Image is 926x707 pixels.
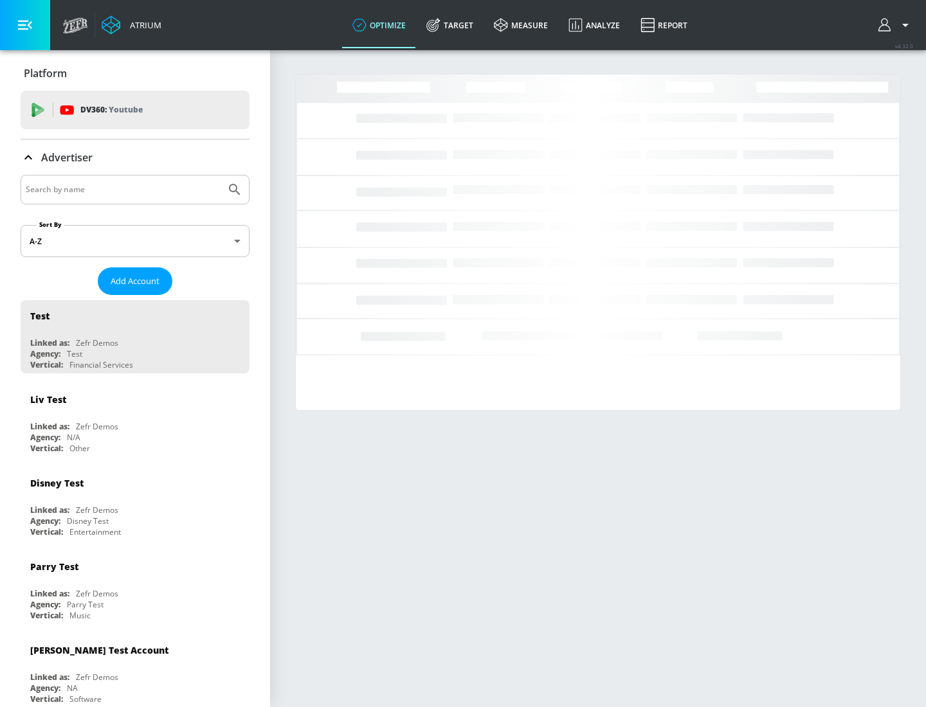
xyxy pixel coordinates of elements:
[30,337,69,348] div: Linked as:
[76,505,118,515] div: Zefr Demos
[109,103,143,116] p: Youtube
[630,2,698,48] a: Report
[30,599,60,610] div: Agency:
[125,19,161,31] div: Atrium
[67,515,109,526] div: Disney Test
[69,443,90,454] div: Other
[30,560,78,573] div: Parry Test
[30,505,69,515] div: Linked as:
[102,15,161,35] a: Atrium
[30,348,60,359] div: Agency:
[41,150,93,165] p: Advertiser
[30,421,69,432] div: Linked as:
[30,310,50,322] div: Test
[76,672,118,683] div: Zefr Demos
[30,443,63,454] div: Vertical:
[21,300,250,373] div: TestLinked as:Zefr DemosAgency:TestVertical:Financial Services
[21,139,250,175] div: Advertiser
[30,694,63,704] div: Vertical:
[111,274,159,289] span: Add Account
[76,421,118,432] div: Zefr Demos
[30,515,60,526] div: Agency:
[24,66,67,80] p: Platform
[37,220,64,229] label: Sort By
[98,267,172,295] button: Add Account
[67,432,80,443] div: N/A
[558,2,630,48] a: Analyze
[67,599,104,610] div: Parry Test
[69,526,121,537] div: Entertainment
[30,393,66,406] div: Liv Test
[30,644,168,656] div: [PERSON_NAME] Test Account
[21,225,250,257] div: A-Z
[76,337,118,348] div: Zefr Demos
[895,42,913,49] span: v 4.32.0
[30,588,69,599] div: Linked as:
[484,2,558,48] a: measure
[69,610,91,621] div: Music
[30,477,84,489] div: Disney Test
[69,694,102,704] div: Software
[21,384,250,457] div: Liv TestLinked as:Zefr DemosAgency:N/AVertical:Other
[26,181,221,198] input: Search by name
[30,359,63,370] div: Vertical:
[30,432,60,443] div: Agency:
[30,683,60,694] div: Agency:
[21,551,250,624] div: Parry TestLinked as:Zefr DemosAgency:Parry TestVertical:Music
[21,91,250,129] div: DV360: Youtube
[80,103,143,117] p: DV360:
[342,2,416,48] a: optimize
[416,2,484,48] a: Target
[30,672,69,683] div: Linked as:
[30,526,63,537] div: Vertical:
[76,588,118,599] div: Zefr Demos
[69,359,133,370] div: Financial Services
[67,683,78,694] div: NA
[30,610,63,621] div: Vertical:
[67,348,82,359] div: Test
[21,467,250,541] div: Disney TestLinked as:Zefr DemosAgency:Disney TestVertical:Entertainment
[21,55,250,91] div: Platform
